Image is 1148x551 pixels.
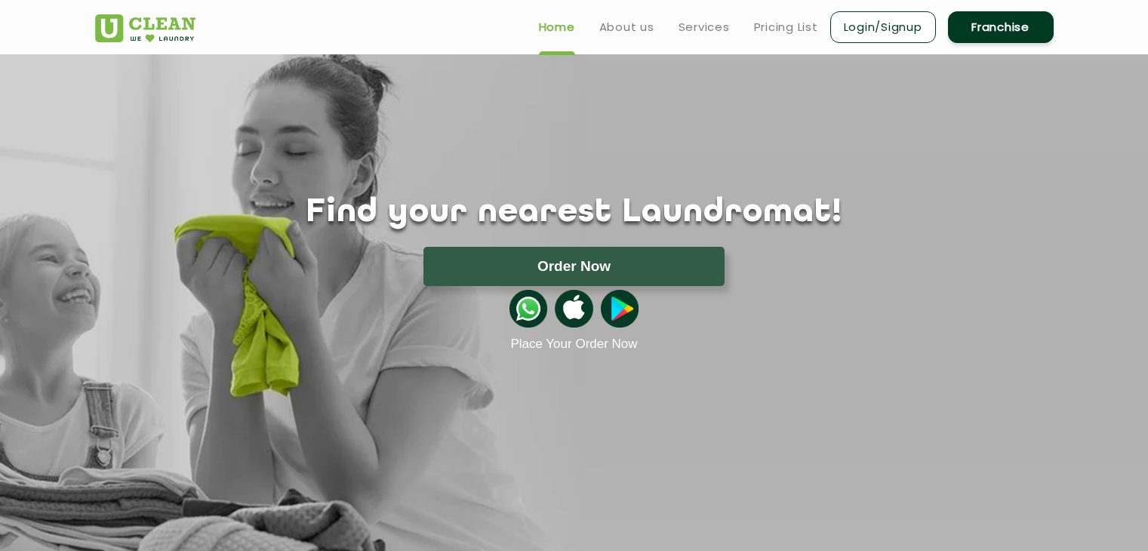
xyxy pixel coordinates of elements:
img: playstoreicon.png [601,290,639,328]
h1: Find your nearest Laundromat! [84,194,1065,232]
a: Franchise [948,11,1054,43]
a: Place Your Order Now [510,337,637,352]
a: About us [599,18,654,36]
button: Order Now [423,247,725,286]
a: Home [539,18,575,36]
img: apple-icon.png [555,290,592,328]
img: whatsappicon.png [509,290,547,328]
a: Services [679,18,730,36]
a: Pricing List [754,18,818,36]
a: Login/Signup [830,11,936,43]
img: UClean Laundry and Dry Cleaning [95,14,195,42]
